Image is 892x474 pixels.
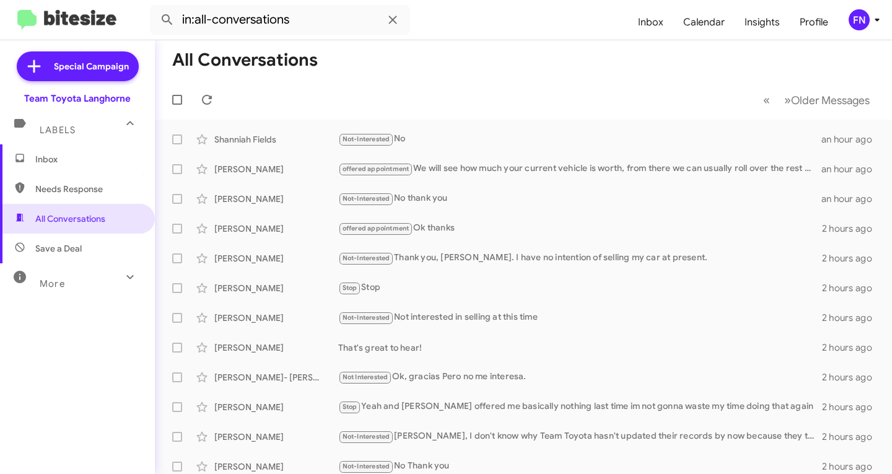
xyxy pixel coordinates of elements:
[214,341,338,354] div: [PERSON_NAME]
[214,282,338,294] div: [PERSON_NAME]
[338,221,822,235] div: Ok thanks
[790,4,838,40] a: Profile
[822,401,882,413] div: 2 hours ago
[822,282,882,294] div: 2 hours ago
[150,5,410,35] input: Search
[17,51,139,81] a: Special Campaign
[343,373,388,381] span: Not Interested
[338,370,822,384] div: Ok, gracias Pero no me interesa.
[821,133,882,146] div: an hour ago
[343,254,390,262] span: Not-Interested
[214,371,338,384] div: [PERSON_NAME]- [PERSON_NAME]
[791,94,870,107] span: Older Messages
[343,284,357,292] span: Stop
[338,459,822,473] div: No Thank you
[849,9,870,30] div: FN
[343,403,357,411] span: Stop
[822,431,882,443] div: 2 hours ago
[821,193,882,205] div: an hour ago
[214,163,338,175] div: [PERSON_NAME]
[338,429,822,444] div: [PERSON_NAME], I don't know why Team Toyota hasn't updated their records by now because they tota...
[54,60,129,72] span: Special Campaign
[214,252,338,265] div: [PERSON_NAME]
[338,341,822,354] div: That's great to hear!
[338,400,822,414] div: Yeah and [PERSON_NAME] offered me basically nothing last time im not gonna waste my time doing th...
[343,224,409,232] span: offered appointment
[338,132,821,146] div: No
[343,462,390,470] span: Not-Interested
[822,252,882,265] div: 2 hours ago
[756,87,777,113] button: Previous
[821,163,882,175] div: an hour ago
[338,281,822,295] div: Stop
[214,193,338,205] div: [PERSON_NAME]
[822,460,882,473] div: 2 hours ago
[628,4,673,40] a: Inbox
[338,251,822,265] div: Thank you, [PERSON_NAME]. I have no intention of selling my car at present.
[777,87,877,113] button: Next
[673,4,735,40] a: Calendar
[822,312,882,324] div: 2 hours ago
[35,183,141,195] span: Needs Response
[214,312,338,324] div: [PERSON_NAME]
[214,133,338,146] div: Shanniah Fields
[343,195,390,203] span: Not-Interested
[40,278,65,289] span: More
[343,432,390,441] span: Not-Interested
[822,371,882,384] div: 2 hours ago
[784,92,791,108] span: »
[338,162,821,176] div: We will see how much your current vehicle is worth, from there we can usually roll over the rest ...
[35,153,141,165] span: Inbox
[343,135,390,143] span: Not-Interested
[756,87,877,113] nav: Page navigation example
[214,222,338,235] div: [PERSON_NAME]
[735,4,790,40] a: Insights
[338,310,822,325] div: Not interested in selling at this time
[822,222,882,235] div: 2 hours ago
[40,125,76,136] span: Labels
[214,460,338,473] div: [PERSON_NAME]
[214,431,338,443] div: [PERSON_NAME]
[763,92,770,108] span: «
[822,341,882,354] div: 2 hours ago
[338,191,821,206] div: No thank you
[214,401,338,413] div: [PERSON_NAME]
[24,92,131,105] div: Team Toyota Langhorne
[343,314,390,322] span: Not-Interested
[35,242,82,255] span: Save a Deal
[172,50,318,70] h1: All Conversations
[35,213,105,225] span: All Conversations
[838,9,878,30] button: FN
[343,165,409,173] span: offered appointment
